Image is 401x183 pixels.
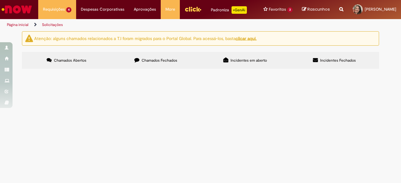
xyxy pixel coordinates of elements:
ul: Trilhas de página [5,19,263,31]
a: Página inicial [7,22,29,27]
span: Aprovações [134,6,156,13]
span: Incidentes Fechados [320,58,356,63]
span: [PERSON_NAME] [365,7,396,12]
div: Padroniza [211,6,247,14]
span: Chamados Abertos [54,58,86,63]
img: ServiceNow [1,3,33,16]
span: More [165,6,175,13]
a: Rascunhos [302,7,330,13]
p: +GenAi [232,6,247,14]
span: Favoritos [269,6,286,13]
a: Solicitações [42,22,63,27]
span: Requisições [43,6,65,13]
span: 3 [287,7,293,13]
img: click_logo_yellow_360x200.png [185,4,201,14]
span: Rascunhos [307,6,330,12]
a: clicar aqui. [236,35,257,41]
span: 4 [66,7,71,13]
ng-bind-html: Atenção: alguns chamados relacionados a T.I foram migrados para o Portal Global. Para acessá-los,... [34,35,257,41]
span: Incidentes em aberto [231,58,267,63]
span: Chamados Fechados [142,58,177,63]
span: Despesas Corporativas [81,6,124,13]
